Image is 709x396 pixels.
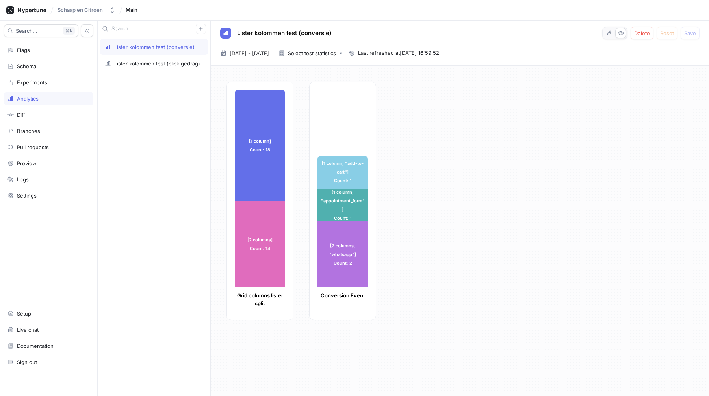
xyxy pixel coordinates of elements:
div: Settings [17,192,37,199]
div: [1 column, "appointment_form"] Count: 1 [317,189,368,221]
div: Logs [17,176,29,183]
span: Save [684,31,696,35]
div: Diff [17,112,25,118]
div: Preview [17,160,37,166]
p: Conversion Event [317,292,368,300]
span: Lister kolommen test (conversie) [237,30,332,36]
div: Analytics [17,95,39,102]
span: [DATE] - [DATE] [230,49,269,57]
div: Flags [17,47,30,53]
div: Schema [17,63,36,69]
div: [2 columns, "whatsapp"] Count: 2 [317,221,368,287]
div: Sign out [17,359,37,365]
span: Main [126,7,137,13]
span: Reset [660,31,674,35]
div: K [63,27,75,35]
div: Documentation [17,343,54,349]
div: [1 column, "add-to-cart"] Count: 1 [317,156,368,189]
button: Search...K [4,24,78,37]
input: Search... [111,25,196,33]
div: Select test statistics [288,51,336,56]
div: Lister kolommen test (conversie) [114,44,195,50]
div: [1 column] Count: 18 [235,90,285,201]
div: Live chat [17,327,39,333]
a: Documentation [4,339,93,353]
button: Delete [631,27,653,39]
button: Save [681,27,700,39]
div: [2 columns] Count: 14 [235,201,285,287]
p: Grid columns lister split [235,292,285,307]
div: Schaap en Citroen [58,7,103,13]
div: Setup [17,310,31,317]
div: Branches [17,128,40,134]
div: Experiments [17,79,47,86]
button: Schaap en Citroen [54,4,119,17]
span: Last refreshed at [DATE] 16:59:52 [358,49,439,57]
div: Lister kolommen test (click gedrag) [114,60,200,67]
span: Delete [634,31,650,35]
span: Search... [16,28,37,33]
button: Reset [657,27,677,39]
div: Pull requests [17,144,49,150]
button: Select test statistics [275,47,345,59]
